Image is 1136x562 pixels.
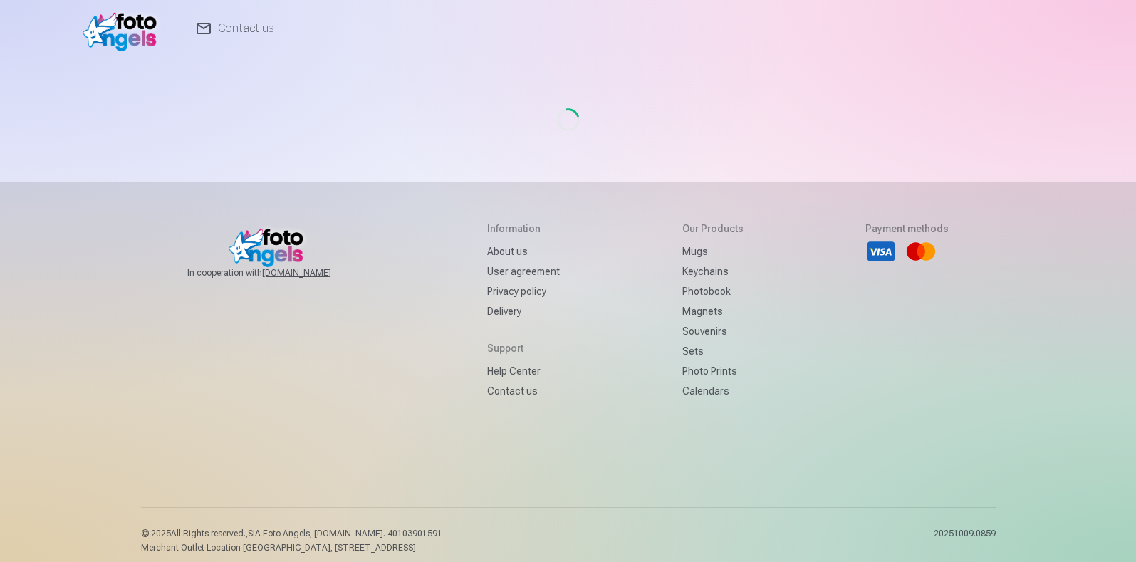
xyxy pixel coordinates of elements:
a: Photo prints [682,361,744,381]
p: 20251009.0859 [934,528,996,553]
a: Mugs [682,241,744,261]
span: SIA Foto Angels, [DOMAIN_NAME]. 40103901591 [248,529,442,538]
p: © 2025 All Rights reserved. , [141,528,442,539]
span: In cooperation with [187,267,365,279]
a: Magnets [682,301,744,321]
h5: Information [487,222,560,236]
a: Souvenirs [682,321,744,341]
a: Keychains [682,261,744,281]
a: Privacy policy [487,281,560,301]
a: Delivery [487,301,560,321]
p: Merchant Outlet Location [GEOGRAPHIC_DATA], [STREET_ADDRESS] [141,542,442,553]
li: Visa [865,236,897,267]
a: Calendars [682,381,744,401]
a: About us [487,241,560,261]
a: Help Center [487,361,560,381]
a: [DOMAIN_NAME] [262,267,365,279]
a: Contact us [487,381,560,401]
a: Sets [682,341,744,361]
li: Mastercard [905,236,937,267]
h5: Payment methods [865,222,949,236]
a: Photobook [682,281,744,301]
a: User agreement [487,261,560,281]
img: /fa1 [83,6,165,51]
h5: Support [487,341,560,355]
h5: Our products [682,222,744,236]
